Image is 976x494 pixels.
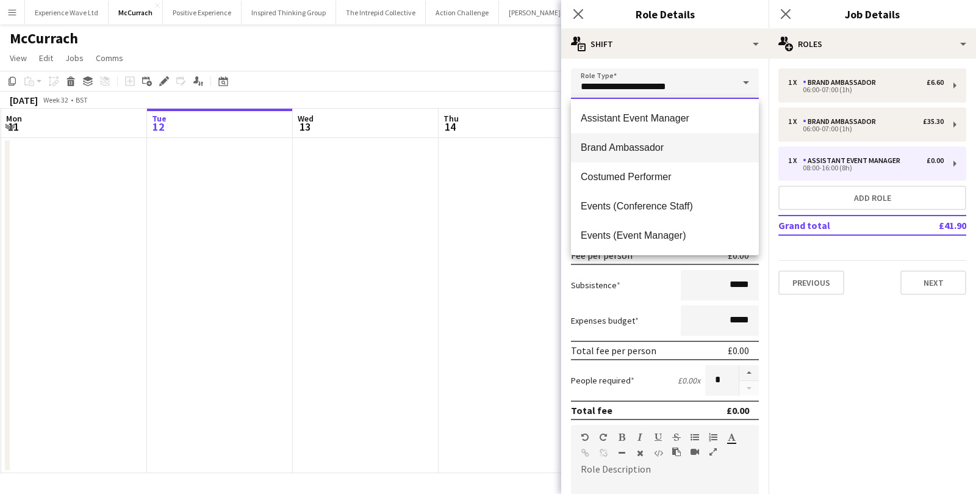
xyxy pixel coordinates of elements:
[709,447,717,457] button: Fullscreen
[76,95,88,104] div: BST
[150,120,167,134] span: 12
[788,117,803,126] div: 1 x
[581,230,749,241] span: Events (Event Manager)
[581,171,749,183] span: Costumed Performer
[152,113,167,124] span: Tue
[788,78,803,87] div: 1 x
[442,120,459,134] span: 14
[581,200,749,212] span: Events (Conference Staff)
[581,142,749,153] span: Brand Ambassador
[34,50,58,66] a: Edit
[691,432,699,442] button: Unordered List
[163,1,242,24] button: Positive Experience
[65,53,84,64] span: Jobs
[10,29,78,48] h1: McCurrach
[426,1,499,24] button: Action Challenge
[4,120,22,134] span: 11
[336,1,426,24] button: The Intrepid Collective
[769,6,976,22] h3: Job Details
[654,448,662,458] button: HTML Code
[443,113,459,124] span: Thu
[788,126,944,132] div: 06:00-07:00 (1h)
[39,53,53,64] span: Edit
[788,165,944,171] div: 08:00-16:00 (8h)
[654,432,662,442] button: Underline
[617,448,626,458] button: Horizontal Line
[636,448,644,458] button: Clear Formatting
[91,50,128,66] a: Comms
[5,50,32,66] a: View
[739,365,759,381] button: Increase
[923,117,944,126] div: £35.30
[691,447,699,457] button: Insert video
[10,53,27,64] span: View
[803,117,881,126] div: Brand Ambassador
[727,404,749,416] div: £0.00
[242,1,336,24] button: Inspired Thinking Group
[96,53,123,64] span: Comms
[778,271,844,295] button: Previous
[25,1,109,24] button: Experience Wave Ltd
[778,186,966,210] button: Add role
[571,249,633,261] div: Fee per person
[109,1,163,24] button: McCurrach
[571,344,656,357] div: Total fee per person
[561,29,769,59] div: Shift
[571,404,612,416] div: Total fee
[728,344,749,357] div: £0.00
[672,447,681,457] button: Paste as plain text
[599,432,608,442] button: Redo
[617,432,626,442] button: Bold
[788,156,803,165] div: 1 x
[581,112,749,124] span: Assistant Event Manager
[672,432,681,442] button: Strikethrough
[561,6,769,22] h3: Role Details
[10,94,38,106] div: [DATE]
[803,156,905,165] div: Assistant Event Manager
[788,87,944,93] div: 06:00-07:00 (1h)
[6,113,22,124] span: Mon
[927,156,944,165] div: £0.00
[60,50,88,66] a: Jobs
[803,78,881,87] div: Brand Ambassador
[499,1,571,24] button: [PERSON_NAME]
[571,280,620,291] label: Subsistence
[298,113,314,124] span: Wed
[769,29,976,59] div: Roles
[636,432,644,442] button: Italic
[40,95,71,104] span: Week 32
[927,78,944,87] div: £6.60
[581,432,589,442] button: Undo
[727,432,736,442] button: Text Color
[900,271,966,295] button: Next
[296,120,314,134] span: 13
[778,216,900,235] td: Grand total
[678,375,700,386] div: £0.00 x
[900,216,966,235] td: £41.90
[728,249,749,261] div: £0.00
[571,315,639,326] label: Expenses budget
[709,432,717,442] button: Ordered List
[571,375,634,386] label: People required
